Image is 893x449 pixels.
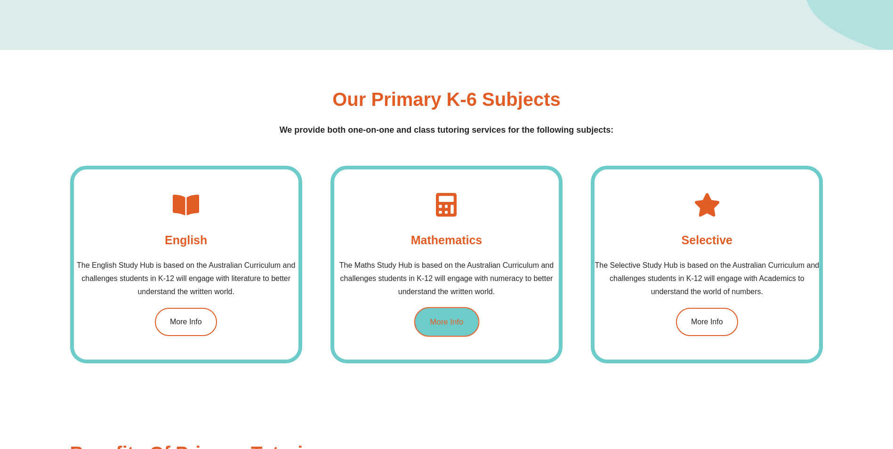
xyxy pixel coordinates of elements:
[736,343,893,449] iframe: Chat Widget
[74,259,298,298] p: The English Study Hub is based on the Australian Curriculum and challenges students in K-12 will ...
[430,318,463,326] span: More Info
[682,231,732,249] h4: Selective
[411,231,482,249] h4: Mathematics
[334,259,559,298] p: The Maths Study Hub is based on the Australian Curriculum and challenges students in K-12 will en...
[691,318,723,326] span: More Info
[165,231,207,249] h4: English
[70,123,823,137] p: We provide both one-on-one and class tutoring services for the following subjects:
[155,308,217,336] a: More Info
[170,318,202,326] span: More Info
[676,308,738,336] a: More Info
[414,307,479,337] a: More Info
[332,90,561,109] h3: Our Primary K-6 Subjects
[595,259,819,298] p: The Selective Study Hub is based on the Australian Curriculum and challenges students in K-12 wil...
